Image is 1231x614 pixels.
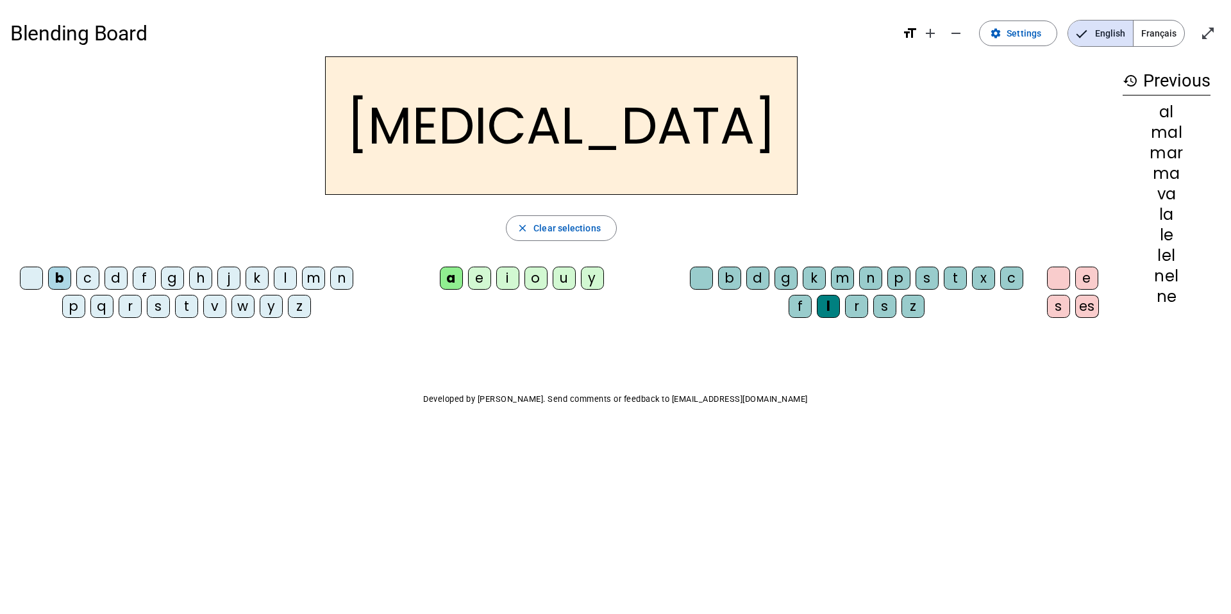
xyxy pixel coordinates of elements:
[923,26,938,41] mat-icon: add
[1075,295,1099,318] div: es
[746,267,769,290] div: d
[1123,207,1210,222] div: la
[887,267,910,290] div: p
[979,21,1057,46] button: Settings
[990,28,1001,39] mat-icon: settings
[1075,267,1098,290] div: e
[203,295,226,318] div: v
[1123,125,1210,140] div: mal
[288,295,311,318] div: z
[217,267,240,290] div: j
[944,267,967,290] div: t
[231,295,255,318] div: w
[859,267,882,290] div: n
[873,295,896,318] div: s
[496,267,519,290] div: i
[90,295,113,318] div: q
[330,267,353,290] div: n
[718,267,741,290] div: b
[274,267,297,290] div: l
[1007,26,1041,41] span: Settings
[1195,21,1221,46] button: Enter full screen
[440,267,463,290] div: a
[62,295,85,318] div: p
[161,267,184,290] div: g
[1068,20,1185,47] mat-button-toggle-group: Language selection
[133,267,156,290] div: f
[76,267,99,290] div: c
[553,267,576,290] div: u
[916,267,939,290] div: s
[817,295,840,318] div: l
[1123,187,1210,202] div: va
[533,220,601,236] span: Clear selections
[10,13,892,54] h1: Blending Board
[325,56,798,195] h2: [MEDICAL_DATA]
[119,295,142,318] div: r
[1068,21,1133,46] span: English
[581,267,604,290] div: y
[902,26,917,41] mat-icon: format_size
[775,267,798,290] div: g
[1123,73,1138,88] mat-icon: history
[1123,67,1210,95] h3: Previous
[845,295,868,318] div: r
[789,295,812,318] div: f
[260,295,283,318] div: y
[189,267,212,290] div: h
[803,267,826,290] div: k
[517,222,528,234] mat-icon: close
[1200,26,1216,41] mat-icon: open_in_full
[1134,21,1184,46] span: Français
[948,26,964,41] mat-icon: remove
[1123,269,1210,284] div: nel
[10,392,1221,407] p: Developed by [PERSON_NAME]. Send comments or feedback to [EMAIL_ADDRESS][DOMAIN_NAME]
[1123,228,1210,243] div: le
[972,267,995,290] div: x
[1123,104,1210,120] div: al
[506,215,617,241] button: Clear selections
[1123,166,1210,181] div: ma
[524,267,548,290] div: o
[48,267,71,290] div: b
[1000,267,1023,290] div: c
[468,267,491,290] div: e
[1047,295,1070,318] div: s
[1123,145,1210,161] div: mar
[1123,289,1210,304] div: ne
[302,267,325,290] div: m
[917,21,943,46] button: Increase font size
[175,295,198,318] div: t
[943,21,969,46] button: Decrease font size
[105,267,128,290] div: d
[901,295,925,318] div: z
[1123,248,1210,263] div: lel
[147,295,170,318] div: s
[246,267,269,290] div: k
[831,267,854,290] div: m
